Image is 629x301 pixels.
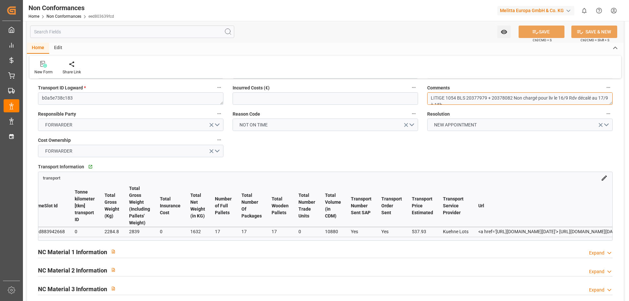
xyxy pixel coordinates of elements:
div: 2839 [129,228,150,235]
button: open menu [233,119,418,131]
button: open menu [38,119,223,131]
button: open menu [427,119,613,131]
button: Comments [604,83,613,92]
span: Responsible Party [38,111,76,118]
th: Transport Order Sent [376,185,407,227]
div: 10880 [325,228,341,235]
th: Total Wooden Pallets [267,185,294,227]
div: 17 [241,228,262,235]
textarea: LITIGE 1054 BLS 20377979 + 20378082 Non chargé pour liv le 16/9 Rdv décalé au 17/9 à 15h [427,92,613,105]
div: Edit [49,43,67,54]
div: 1632 [190,228,205,235]
th: Transport Number Sent SAP [346,185,376,227]
span: Incurred Costs (€) [233,85,270,91]
textarea: b0a5e738c183 [38,92,223,105]
button: Responsible Party [215,109,223,118]
div: 0 [298,228,315,235]
div: Kuehne Lots [443,228,468,235]
th: Total Insurance Cost [155,185,185,227]
div: Melitta Europa GmbH & Co. KG [497,6,574,15]
th: Total Number Trade Units [294,185,320,227]
span: Transport ID Logward [38,85,86,91]
th: Total Gross Weight (Including Pallets' Weight) [124,185,155,227]
span: Comments [427,85,450,91]
div: New Form [34,69,53,75]
button: open menu [497,26,511,38]
button: Incurred Costs (€) [410,83,418,92]
div: Yes [381,228,402,235]
h2: NC Material 2 Information [38,266,107,275]
span: FORWARDER [42,122,76,128]
input: Search Fields [30,26,234,38]
div: <a href='[URL][DOMAIN_NAME][DATE]'> [URL][DOMAIN_NAME][DATE] </a> [478,228,629,235]
th: Total Volume (in CDM) [320,185,346,227]
h2: NC Material 1 Information [38,248,107,256]
div: 537.93 [412,228,433,235]
span: Cost Ownership [38,137,71,144]
div: Expand [589,287,604,293]
div: 0 [75,228,95,235]
div: Share Link [63,69,81,75]
h2: NC Material 3 Information [38,285,107,293]
span: Reason Code [233,111,260,118]
span: NEW APPOINTMENT [431,122,480,128]
th: Total Number Of Packages [237,185,267,227]
button: View description [107,282,120,295]
span: Resolution [427,111,450,118]
div: Expand [589,250,604,256]
span: NOT ON TIME [236,122,271,128]
button: Melitta Europa GmbH & Co. KG [497,4,577,17]
th: Transport Price Estimated [407,185,438,227]
div: 17 [215,228,232,235]
th: Total Net Weight (in KG) [185,185,210,227]
button: SAVE [519,26,564,38]
th: Tonne kilometer [tkm] transport ID [70,185,100,227]
div: b6d883942668 [33,228,65,235]
button: open menu [38,145,223,157]
button: View description [107,264,120,276]
button: Transport ID Logward * [215,83,223,92]
button: Cost Ownership [215,136,223,144]
th: Number of Full Pallets [210,185,237,227]
button: SAVE & NEW [571,26,617,38]
span: Ctrl/CMD + Shift + S [581,38,609,43]
th: TimeSlot Id [29,185,70,227]
div: 17 [272,228,289,235]
div: 2284.8 [105,228,119,235]
button: Reason Code [410,109,418,118]
span: FORWARDER [42,148,76,155]
div: 0 [160,228,181,235]
th: Total Gross Weight (Kg) [100,185,124,227]
div: Non Conformances [29,3,114,13]
button: Resolution [604,109,613,118]
span: transport [43,176,60,180]
span: Transport Information [38,163,84,170]
a: transport [43,175,60,180]
button: Help Center [592,3,606,18]
th: Transport Service Provider [438,185,473,227]
div: Yes [351,228,372,235]
div: Expand [589,268,604,275]
div: Home [27,43,49,54]
button: View description [107,245,120,258]
a: Home [29,14,39,19]
a: Non Conformances [47,14,81,19]
button: show 0 new notifications [577,3,592,18]
span: Ctrl/CMD + S [533,38,552,43]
